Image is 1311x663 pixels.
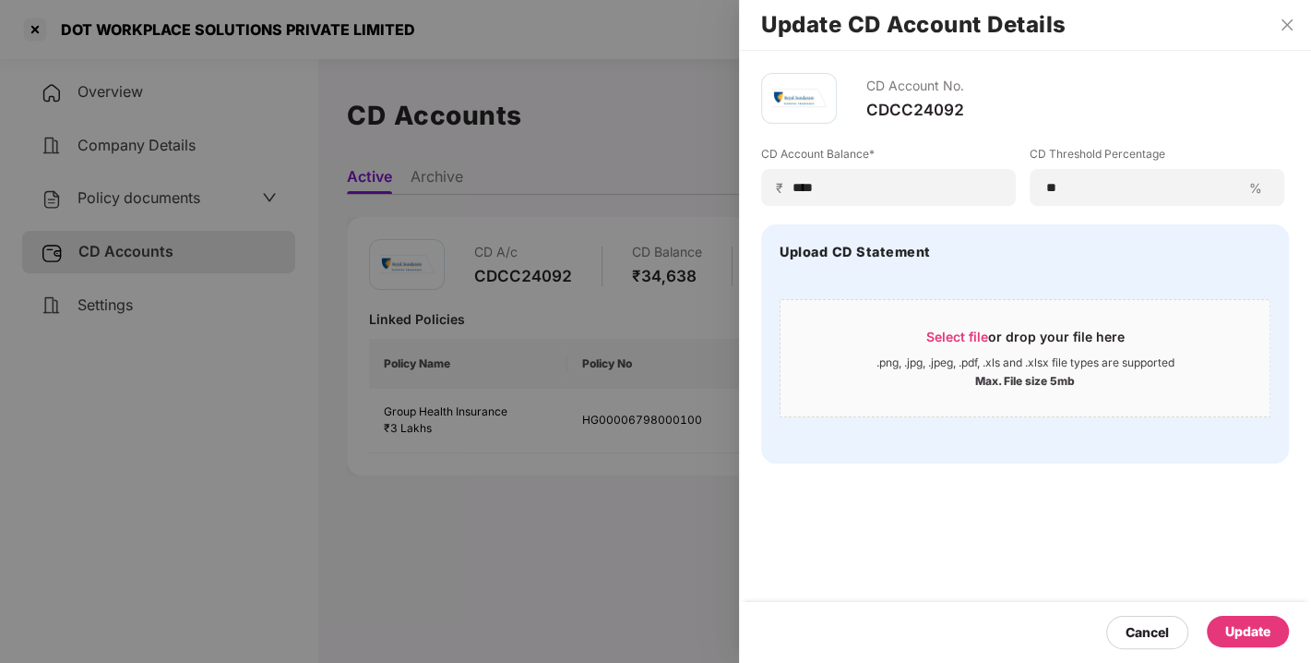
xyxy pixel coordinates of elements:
[926,329,988,344] span: Select file
[1126,622,1169,643] div: Cancel
[1225,621,1270,642] div: Update
[776,179,791,197] span: ₹
[780,243,931,261] h4: Upload CD Statement
[866,73,964,100] div: CD Account No.
[761,146,1016,169] label: CD Account Balance*
[926,328,1125,356] div: or drop your file here
[771,89,827,108] img: rsi.png
[1030,146,1284,169] label: CD Threshold Percentage
[876,356,1174,370] div: .png, .jpg, .jpeg, .pdf, .xls and .xlsx file types are supported
[1242,179,1269,197] span: %
[866,100,964,120] div: CDCC24092
[1274,17,1300,33] button: Close
[975,370,1075,389] div: Max. File size 5mb
[781,314,1269,403] span: Select fileor drop your file here.png, .jpg, .jpeg, .pdf, .xls and .xlsx file types are supported...
[761,15,1289,35] h2: Update CD Account Details
[1280,18,1294,32] span: close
